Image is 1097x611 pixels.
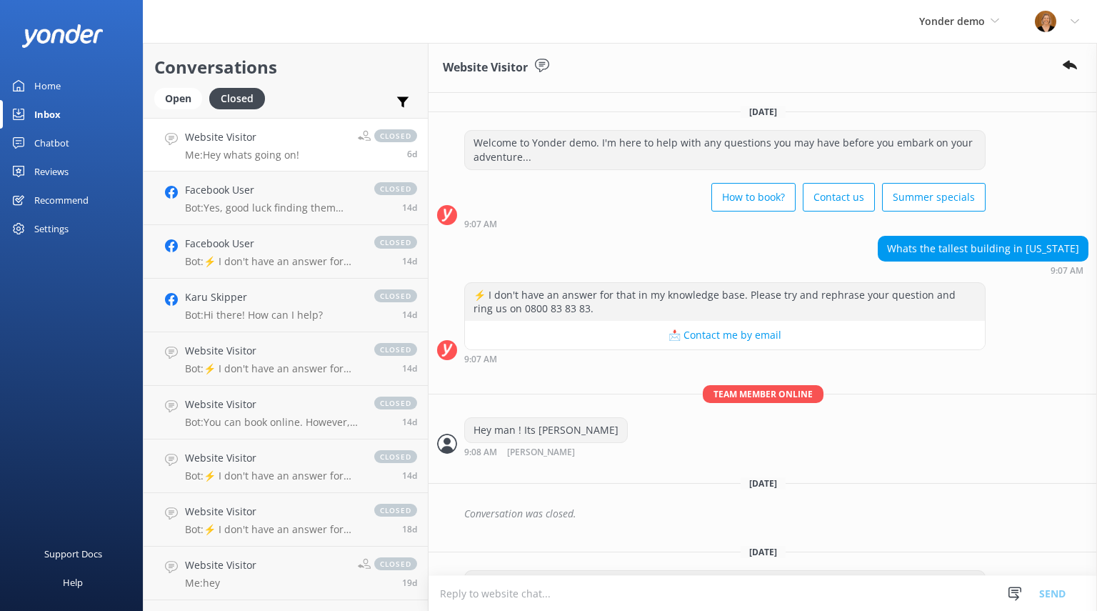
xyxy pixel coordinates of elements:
span: [PERSON_NAME] [507,448,575,457]
a: Website VisitorBot:⚡ I don't have an answer for that in my knowledge base. Please try and rephras... [144,332,428,386]
a: Website VisitorMe:heyclosed19d [144,547,428,600]
span: Aug 19 2025 05:39pm (UTC -05:00) America/Chicago [402,255,417,267]
div: Recommend [34,186,89,214]
span: closed [374,129,417,142]
button: Summer specials [882,183,986,212]
a: Website VisitorBot:You can book online. However, the knowledge base does not provide a specific U... [144,386,428,439]
div: Aug 18 2025 04:07pm (UTC -05:00) America/Chicago [464,354,986,364]
div: Aug 18 2025 04:08pm (UTC -05:00) America/Chicago [464,447,628,457]
h4: Website Visitor [185,397,360,412]
h3: Website Visitor [443,59,528,77]
h4: Website Visitor [185,504,360,520]
span: Aug 19 2025 05:44pm (UTC -05:00) America/Chicago [402,202,417,214]
div: Chatbot [34,129,69,157]
span: closed [374,450,417,463]
span: Aug 15 2025 01:52pm (UTC -05:00) America/Chicago [402,523,417,535]
a: Open [154,90,209,106]
div: Welcome to Yonder demo. I'm here to help with any questions you may have before you embark on you... [465,131,985,169]
img: yonder-white-logo.png [21,24,104,48]
span: [DATE] [741,477,786,490]
a: Facebook UserBot:⚡ I don't have an answer for that in my knowledge base. Please try and rephrase ... [144,225,428,279]
strong: 9:07 AM [464,355,497,364]
p: Bot: Yes, good luck finding them though. [185,202,360,214]
a: Facebook UserBot:Yes, good luck finding them though.closed14d [144,172,428,225]
p: Bot: ⚡ I don't have an answer for that in my knowledge base. Please try and rephrase your questio... [185,523,360,536]
p: Bot: ⚡ I don't have an answer for that in my knowledge base. Please try and rephrase your questio... [185,362,360,375]
span: closed [374,289,417,302]
p: Bot: You can book online. However, the knowledge base does not provide a specific URL for booking. [185,416,360,429]
div: Closed [209,88,265,109]
div: Aug 18 2025 04:07pm (UTC -05:00) America/Chicago [464,219,986,229]
div: Settings [34,214,69,243]
span: closed [374,557,417,570]
a: Website VisitorBot:⚡ I don't have an answer for that in my knowledge base. Please try and rephras... [144,439,428,493]
div: Conversation was closed. [464,502,1088,526]
p: Bot: ⚡ I don't have an answer for that in my knowledge base. Please try and rephrase your questio... [185,470,360,482]
h2: Conversations [154,54,417,81]
img: 1-1617059290.jpg [1035,11,1056,32]
span: closed [374,343,417,356]
span: Yonder demo [919,14,985,28]
span: [DATE] [741,106,786,118]
span: Aug 19 2025 04:32pm (UTC -05:00) America/Chicago [402,470,417,482]
div: Hey man ! Its [PERSON_NAME] [465,418,627,442]
span: closed [374,182,417,195]
textarea: To enrich screen reader interactions, please activate Accessibility in Grammarly extension settings [429,576,1097,611]
div: Support Docs [44,540,102,568]
span: Aug 13 2025 10:57pm (UTC -05:00) America/Chicago [402,577,417,589]
span: closed [374,236,417,249]
button: Contact us [803,183,875,212]
p: Me: Hey whats going on! [185,149,299,162]
h4: Website Visitor [185,343,360,359]
span: closed [374,504,417,517]
span: Aug 19 2025 05:32pm (UTC -05:00) America/Chicago [402,362,417,374]
h4: Website Visitor [185,129,299,145]
h4: Facebook User [185,236,360,252]
div: Aug 18 2025 04:07pm (UTC -05:00) America/Chicago [878,265,1088,275]
button: How to book? [711,183,796,212]
span: Team member online [703,385,823,403]
a: Karu SkipperBot:Hi there! How can I help?closed14d [144,279,428,332]
div: 2025-08-23T13:12:28.469 [437,502,1088,526]
div: Whats the tallest building in [US_STATE] [878,237,1088,261]
h4: Karu Skipper [185,289,323,305]
a: Closed [209,90,272,106]
div: Welcome to Yonder demo. I'm here to help with any questions you may have before you embark on you... [465,571,985,609]
div: Inbox [34,100,61,129]
div: Open [154,88,202,109]
h4: Website Visitor [185,450,360,466]
span: Aug 27 2025 02:58pm (UTC -05:00) America/Chicago [407,148,417,160]
button: 📩 Contact me by email [465,321,985,349]
strong: 9:08 AM [464,448,497,457]
div: Home [34,71,61,100]
p: Me: hey [185,577,256,590]
div: Reviews [34,157,69,186]
p: Bot: Hi there! How can I help? [185,309,323,322]
div: Help [63,568,83,597]
h4: Website Visitor [185,557,256,573]
div: ⚡ I don't have an answer for that in my knowledge base. Please try and rephrase your question and... [465,283,985,321]
span: [DATE] [741,546,786,558]
h4: Facebook User [185,182,360,198]
strong: 9:07 AM [464,220,497,229]
span: closed [374,397,417,409]
span: Aug 19 2025 04:33pm (UTC -05:00) America/Chicago [402,416,417,428]
span: Aug 19 2025 05:35pm (UTC -05:00) America/Chicago [402,309,417,321]
strong: 9:07 AM [1051,267,1083,275]
a: Website VisitorMe:Hey whats going on!closed6d [144,118,428,172]
a: Website VisitorBot:⚡ I don't have an answer for that in my knowledge base. Please try and rephras... [144,493,428,547]
p: Bot: ⚡ I don't have an answer for that in my knowledge base. Please try and rephrase your questio... [185,255,360,268]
